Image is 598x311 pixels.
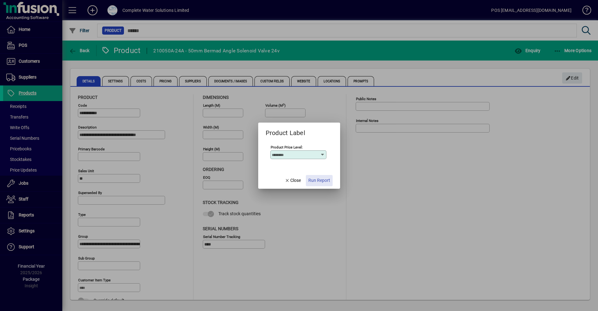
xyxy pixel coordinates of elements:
[258,123,313,138] h2: Product Label
[306,175,333,186] button: Run Report
[308,177,330,184] span: Run Report
[282,175,303,186] button: Close
[285,177,301,184] span: Close
[271,145,303,149] mat-label: Product Price Level:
